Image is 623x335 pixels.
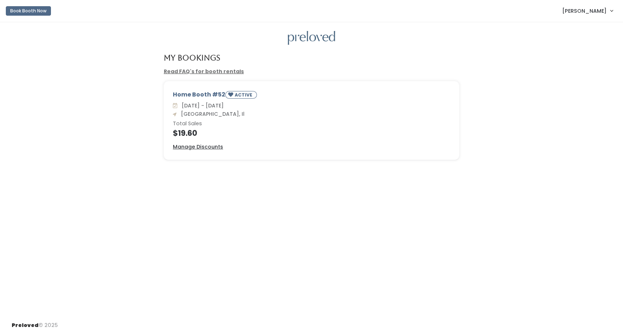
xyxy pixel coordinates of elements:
span: [GEOGRAPHIC_DATA], Il [178,110,245,118]
u: Manage Discounts [173,143,223,150]
small: ACTIVE [235,92,254,98]
h4: $19.60 [173,129,450,137]
span: [PERSON_NAME] [562,7,607,15]
div: © 2025 [12,316,58,329]
button: Book Booth Now [6,6,51,16]
a: Read FAQ's for booth rentals [164,68,244,75]
span: Preloved [12,322,39,329]
h4: My Bookings [164,54,220,62]
a: Book Booth Now [6,3,51,19]
div: Home Booth #52 [173,90,450,102]
img: preloved logo [288,31,335,45]
a: Manage Discounts [173,143,223,151]
a: [PERSON_NAME] [555,3,620,19]
span: [DATE] - [DATE] [179,102,224,109]
h6: Total Sales [173,121,450,127]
